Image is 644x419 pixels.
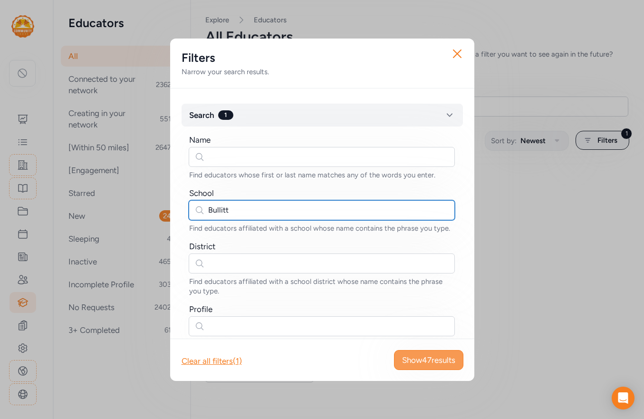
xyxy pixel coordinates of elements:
[394,350,463,370] button: Show47results
[182,67,463,77] div: Narrow your search results.
[189,187,214,199] div: School
[189,241,215,252] div: District
[218,110,233,120] div: 1
[189,303,212,315] div: Profile
[612,387,634,409] div: Open Intercom Messenger
[182,50,463,65] h2: Filters
[189,277,455,296] div: Find educators affiliated with a school district whose name contains the phrase you type.
[189,224,455,233] div: Find educators affiliated with a school whose name contains the phrase you type.
[402,354,455,366] span: Show 47 results
[182,355,242,367] div: Clear all filters (1)
[189,170,455,180] div: Find educators whose first or last name matches any of the words you enter.
[182,104,463,127] button: Search1
[189,109,214,121] span: Search
[189,134,211,146] div: Name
